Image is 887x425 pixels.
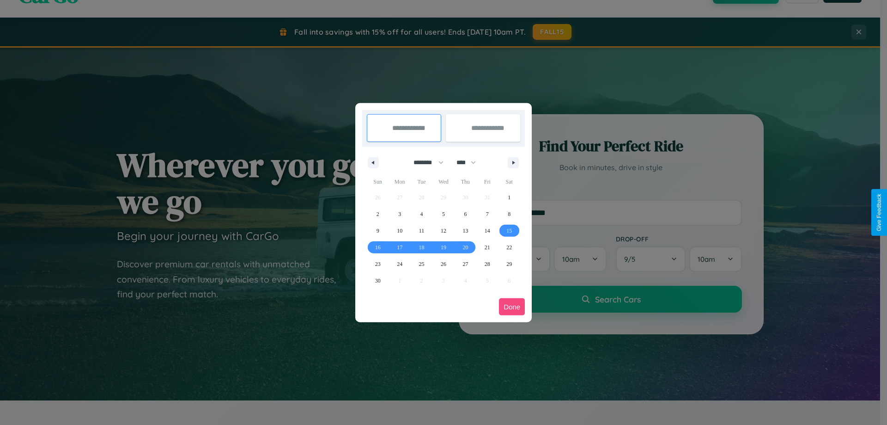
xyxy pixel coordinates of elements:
button: 13 [455,222,476,239]
button: 21 [476,239,498,256]
span: 29 [506,256,512,272]
span: 12 [441,222,446,239]
span: 20 [462,239,468,256]
span: 27 [462,256,468,272]
span: 26 [441,256,446,272]
span: 4 [420,206,423,222]
span: 25 [419,256,425,272]
button: Done [499,298,525,315]
button: 15 [498,222,520,239]
span: 28 [485,256,490,272]
button: 17 [389,239,410,256]
span: 21 [485,239,490,256]
button: 12 [432,222,454,239]
span: 24 [397,256,402,272]
span: 2 [377,206,379,222]
button: 14 [476,222,498,239]
span: 13 [462,222,468,239]
button: 8 [498,206,520,222]
button: 22 [498,239,520,256]
button: 9 [367,222,389,239]
span: 8 [508,206,510,222]
span: 3 [398,206,401,222]
span: 23 [375,256,381,272]
span: 7 [486,206,489,222]
button: 16 [367,239,389,256]
button: 3 [389,206,410,222]
span: 30 [375,272,381,289]
span: Wed [432,174,454,189]
button: 25 [411,256,432,272]
span: 16 [375,239,381,256]
span: Mon [389,174,410,189]
button: 4 [411,206,432,222]
button: 11 [411,222,432,239]
button: 23 [367,256,389,272]
span: 9 [377,222,379,239]
button: 19 [432,239,454,256]
span: 14 [485,222,490,239]
button: 18 [411,239,432,256]
button: 1 [498,189,520,206]
button: 20 [455,239,476,256]
span: Thu [455,174,476,189]
span: Fri [476,174,498,189]
span: 22 [506,239,512,256]
button: 28 [476,256,498,272]
button: 30 [367,272,389,289]
span: 15 [506,222,512,239]
span: 6 [464,206,467,222]
div: Give Feedback [876,194,882,231]
button: 2 [367,206,389,222]
button: 5 [432,206,454,222]
span: 10 [397,222,402,239]
button: 24 [389,256,410,272]
span: Tue [411,174,432,189]
button: 10 [389,222,410,239]
span: 1 [508,189,510,206]
button: 7 [476,206,498,222]
span: 11 [419,222,425,239]
button: 6 [455,206,476,222]
span: Sun [367,174,389,189]
span: 5 [442,206,445,222]
span: Sat [498,174,520,189]
button: 29 [498,256,520,272]
span: 19 [441,239,446,256]
button: 26 [432,256,454,272]
button: 27 [455,256,476,272]
span: 17 [397,239,402,256]
span: 18 [419,239,425,256]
